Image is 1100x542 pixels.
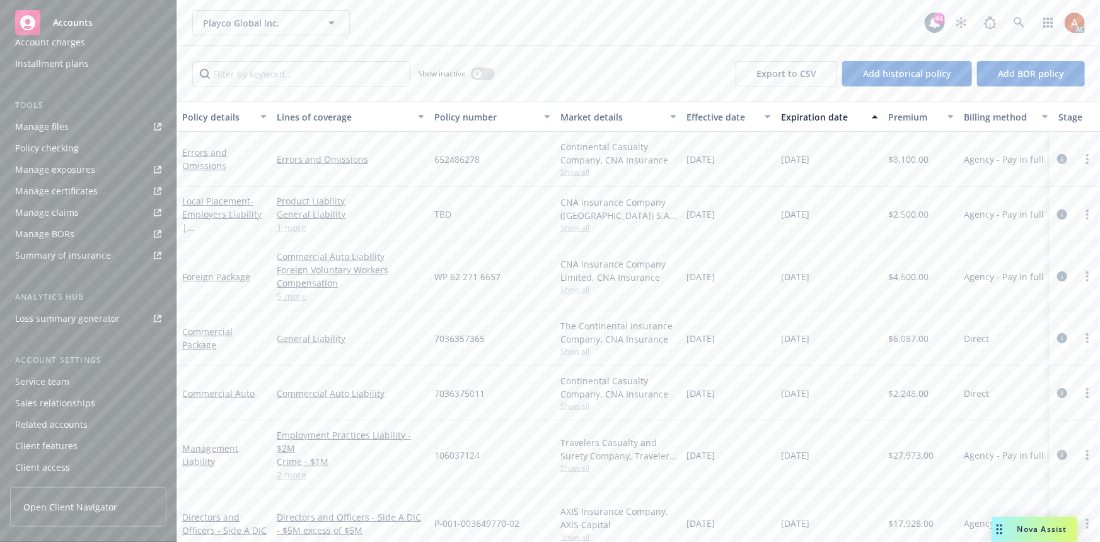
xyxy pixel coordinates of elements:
a: Manage exposures [10,160,166,180]
span: Show inactive [418,68,466,79]
div: Related accounts [15,415,88,435]
span: [DATE] [686,270,715,283]
span: $6,087.00 [888,332,929,345]
a: 1 more [277,221,424,234]
a: Search [1007,10,1032,35]
span: [DATE] [686,517,715,530]
div: Expiration date [781,110,864,124]
a: more [1080,447,1095,462]
span: Agency - Pay in full [964,153,1044,166]
span: [DATE] [781,208,809,221]
a: Related accounts [10,415,166,435]
span: WP 62 271 6657 [434,270,501,283]
div: Policy details [182,110,253,124]
div: Stage [1058,110,1097,124]
a: circleInformation [1055,269,1070,284]
div: Loss summary generator [15,309,120,329]
a: Sales relationships [10,393,166,413]
a: Manage files [10,117,166,137]
a: Foreign Voluntary Workers Compensation [277,263,424,290]
span: $17,928.00 [888,517,934,530]
div: Market details [560,110,663,124]
div: 44 [934,13,945,24]
div: Policy checking [15,138,79,158]
a: Policy checking [10,138,166,158]
a: circleInformation [1055,151,1070,167]
button: Policy number [429,102,555,132]
span: $27,973.00 [888,449,934,462]
span: $8,100.00 [888,153,929,166]
button: Lines of coverage [272,102,429,132]
a: circleInformation [1055,207,1070,222]
button: Add BOR policy [977,61,1085,86]
button: Policy details [177,102,272,132]
span: Direct [964,332,989,345]
a: Manage BORs [10,224,166,244]
a: Local Placement [182,195,262,260]
div: Analytics hub [10,291,166,303]
span: Show all [560,167,676,177]
div: Account settings [10,354,166,367]
span: [DATE] [781,332,809,345]
span: [DATE] [781,517,809,530]
button: Premium [883,102,959,132]
span: Accounts [53,18,93,28]
a: Employment Practices Liability - $2M [277,428,424,455]
span: [DATE] [686,449,715,462]
a: Foreign Package [182,271,250,283]
span: 106037124 [434,449,480,462]
a: circleInformation [1055,331,1070,346]
span: Agency - Pay in full [964,270,1044,283]
span: Direct [964,387,989,400]
a: Errors and Omissions [277,153,424,166]
span: Open Client Navigator [23,500,117,514]
a: Account charges [10,32,166,52]
div: Sales relationships [15,393,95,413]
div: Manage claims [15,203,79,223]
a: Stop snowing [949,10,974,35]
div: Policy number [434,110,536,124]
a: Loss summary generator [10,309,166,329]
a: circleInformation [1055,386,1070,401]
span: Show all [560,222,676,233]
span: Agency - Pay in full [964,449,1044,462]
a: more [1080,331,1095,346]
a: Client features [10,436,166,456]
span: [DATE] [781,449,809,462]
a: 5 more [277,290,424,303]
div: Continental Casualty Company, CNA Insurance [560,140,676,167]
input: Filter by keyword... [192,61,410,86]
span: [DATE] [781,387,809,400]
span: Show all [560,531,676,542]
span: TBD [434,208,451,221]
span: Agency - Pay in full [964,517,1044,530]
span: [DATE] [686,153,715,166]
span: 7036357365 [434,332,485,345]
a: General Liability [277,332,424,345]
a: General Liability [277,208,424,221]
button: Expiration date [776,102,883,132]
div: Summary of insurance [15,245,111,266]
button: Nova Assist [992,517,1077,542]
div: Manage files [15,117,69,137]
div: Manage BORs [15,224,74,244]
span: - Employers Liability | [GEOGRAPHIC_DATA] EL [182,195,262,260]
div: Billing method [964,110,1034,124]
span: P-001-003649770-02 [434,517,519,530]
button: Billing method [959,102,1053,132]
span: Playco Global Inc. [203,16,312,30]
a: Switch app [1036,10,1061,35]
a: more [1080,269,1095,284]
span: Show all [560,346,676,356]
div: Manage exposures [15,160,95,180]
div: Premium [888,110,940,124]
span: $2,248.00 [888,387,929,400]
div: Manage certificates [15,181,98,201]
span: Agency - Pay in full [964,208,1044,221]
button: Effective date [681,102,776,132]
span: [DATE] [686,387,715,400]
a: Installment plans [10,54,166,74]
a: Directors and Officers - Side A DIC - $5M excess of $5M [277,510,424,537]
span: $4,600.00 [888,270,929,283]
button: Add historical policy [842,61,972,86]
